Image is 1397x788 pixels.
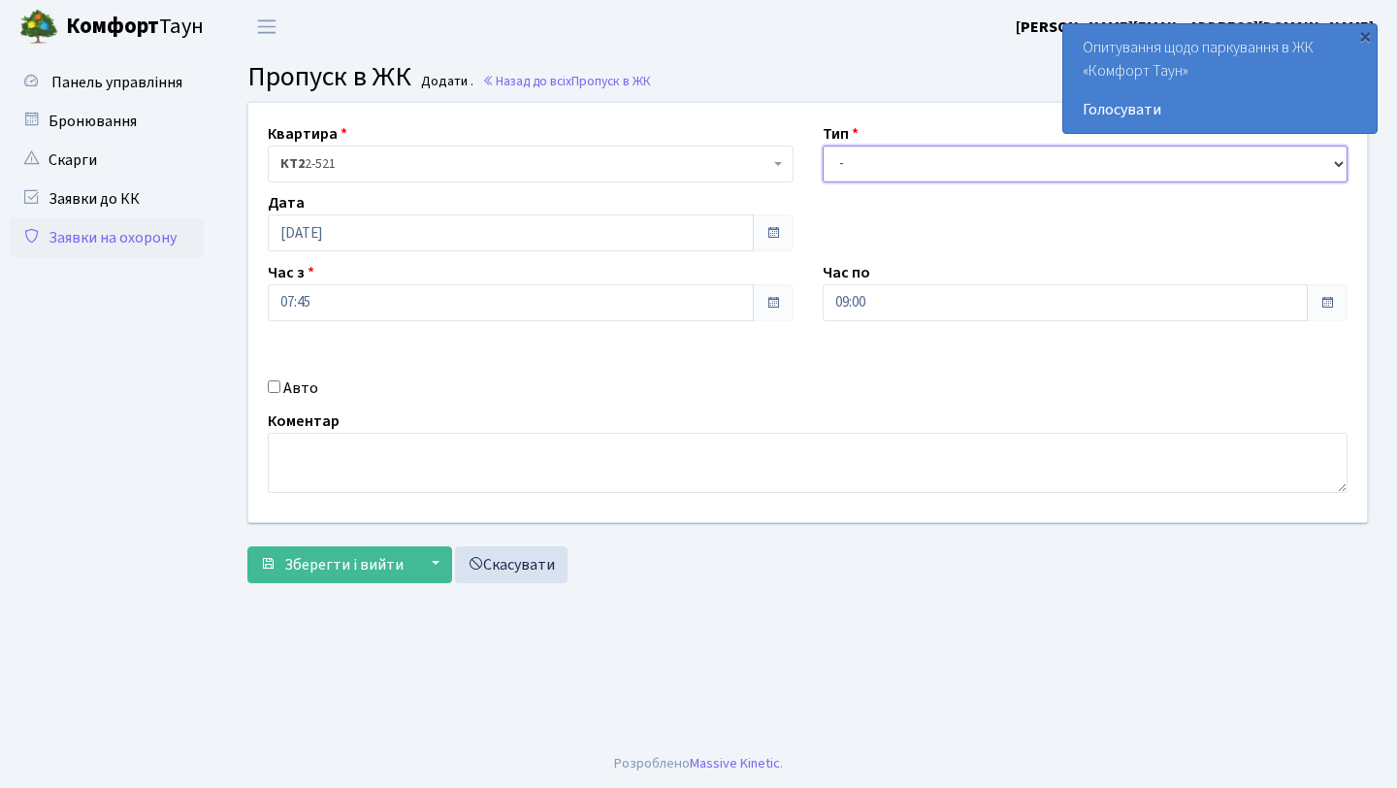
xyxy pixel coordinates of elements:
[823,122,859,146] label: Тип
[823,261,870,284] label: Час по
[10,102,204,141] a: Бронювання
[1016,16,1374,39] a: [PERSON_NAME][EMAIL_ADDRESS][DOMAIN_NAME]
[243,11,291,43] button: Переключити навігацію
[1016,16,1374,38] b: [PERSON_NAME][EMAIL_ADDRESS][DOMAIN_NAME]
[10,218,204,257] a: Заявки на охорону
[268,191,305,214] label: Дата
[280,154,305,174] b: КТ2
[247,546,416,583] button: Зберегти і вийти
[268,122,347,146] label: Квартира
[10,141,204,180] a: Скарги
[268,261,314,284] label: Час з
[482,72,651,90] a: Назад до всіхПропуск в ЖК
[417,74,473,90] small: Додати .
[247,57,411,96] span: Пропуск в ЖК
[268,410,340,433] label: Коментар
[284,554,404,575] span: Зберегти і вийти
[283,377,318,400] label: Авто
[19,8,58,47] img: logo.png
[1083,98,1357,121] a: Голосувати
[268,146,794,182] span: <b>КТ2</b>&nbsp;&nbsp;&nbsp;2-521
[66,11,204,44] span: Таун
[571,72,651,90] span: Пропуск в ЖК
[1355,26,1375,46] div: ×
[1063,24,1377,133] div: Опитування щодо паркування в ЖК «Комфорт Таун»
[455,546,568,583] a: Скасувати
[690,753,780,773] a: Massive Kinetic
[51,72,182,93] span: Панель управління
[614,753,783,774] div: Розроблено .
[10,63,204,102] a: Панель управління
[280,154,769,174] span: <b>КТ2</b>&nbsp;&nbsp;&nbsp;2-521
[66,11,159,42] b: Комфорт
[10,180,204,218] a: Заявки до КК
